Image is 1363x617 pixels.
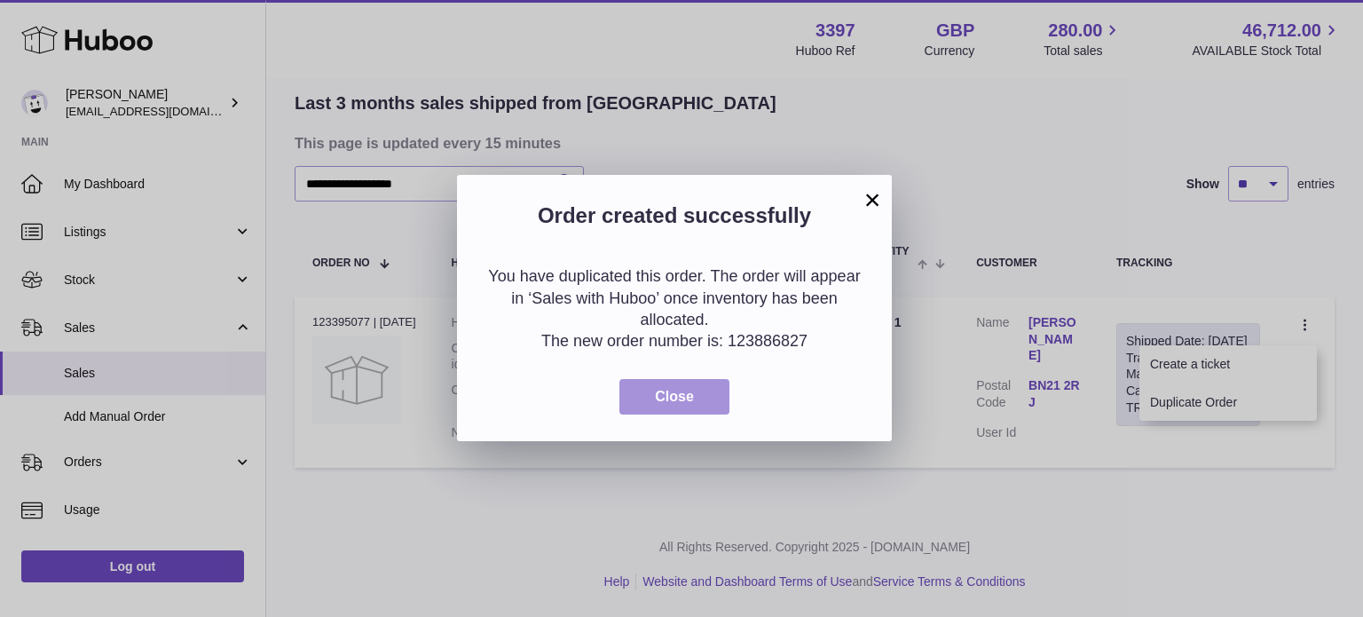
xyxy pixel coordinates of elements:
p: You have duplicated this order. The order will appear in ‘Sales with Huboo’ once inventory has be... [484,265,865,330]
button: Close [619,379,729,415]
h2: Order created successfully [484,202,865,239]
p: The new order number is: 123886827 [484,330,865,352]
button: × [862,189,883,210]
span: Close [655,389,694,404]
